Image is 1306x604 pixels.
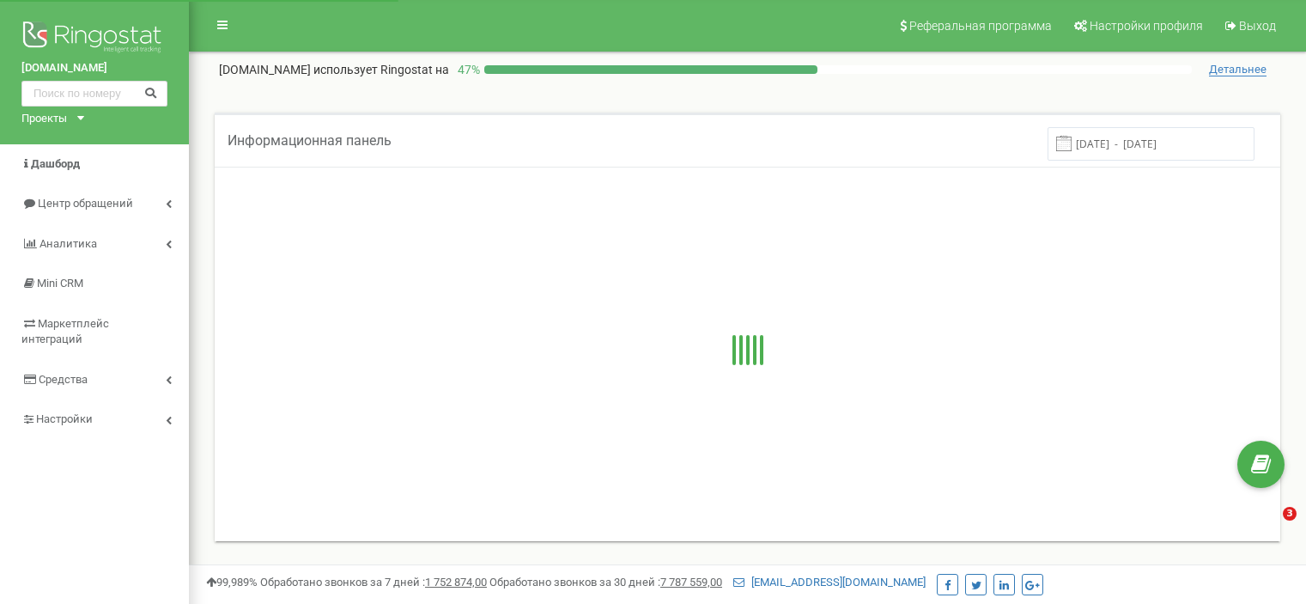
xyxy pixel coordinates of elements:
span: 3 [1283,507,1297,521]
iframe: Intercom live chat [1248,507,1289,548]
span: Информационная панель [228,132,392,149]
span: Центр обращений [38,197,133,210]
p: [DOMAIN_NAME] [219,61,449,78]
span: Детальнее [1209,63,1267,76]
span: Mini CRM [37,277,83,290]
span: Настройки профиля [1090,19,1203,33]
p: 47 % [449,61,484,78]
div: Проекты [21,111,67,127]
a: [EMAIL_ADDRESS][DOMAIN_NAME] [733,576,926,589]
span: 99,989% [206,576,258,589]
u: 7 787 559,00 [660,576,722,589]
span: Выход [1239,19,1276,33]
span: Реферальная программа [909,19,1052,33]
img: Ringostat logo [21,17,167,60]
u: 1 752 874,00 [425,576,487,589]
span: Средства [39,373,88,386]
span: Настройки [36,412,93,425]
span: Обработано звонков за 30 дней : [489,576,722,589]
span: Маркетплейс интеграций [21,317,109,346]
a: [DOMAIN_NAME] [21,60,167,76]
span: Дашборд [31,157,80,170]
input: Поиск по номеру [21,81,167,107]
span: Обработано звонков за 7 дней : [260,576,487,589]
span: Аналитика [39,237,97,250]
span: использует Ringostat на [313,63,449,76]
